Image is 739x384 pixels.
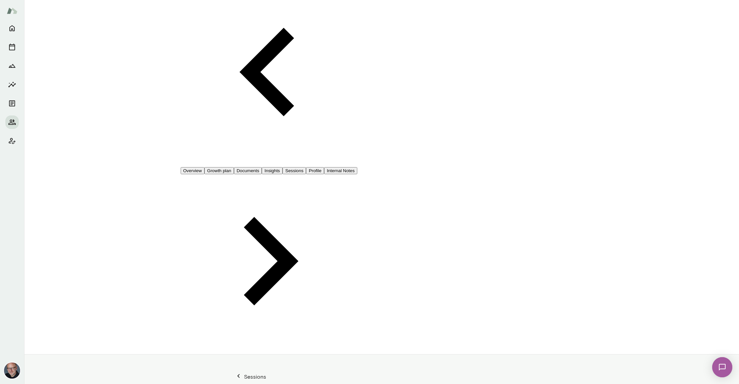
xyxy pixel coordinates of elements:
[306,167,324,174] button: Profile
[5,40,19,54] button: Sessions
[181,167,205,174] button: Overview
[7,4,17,17] img: Mento
[5,21,19,35] button: Home
[5,134,19,148] button: Client app
[5,78,19,91] button: Insights
[283,167,306,174] button: Sessions
[5,115,19,129] button: Members
[5,97,19,110] button: Documents
[5,59,19,73] button: Growth Plan
[4,363,20,379] img: Nick Gould
[243,373,266,381] p: Sessions
[204,167,234,174] button: Growth plan
[324,167,357,174] button: Internal Notes
[262,167,283,174] button: Insights
[234,167,262,174] button: Documents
